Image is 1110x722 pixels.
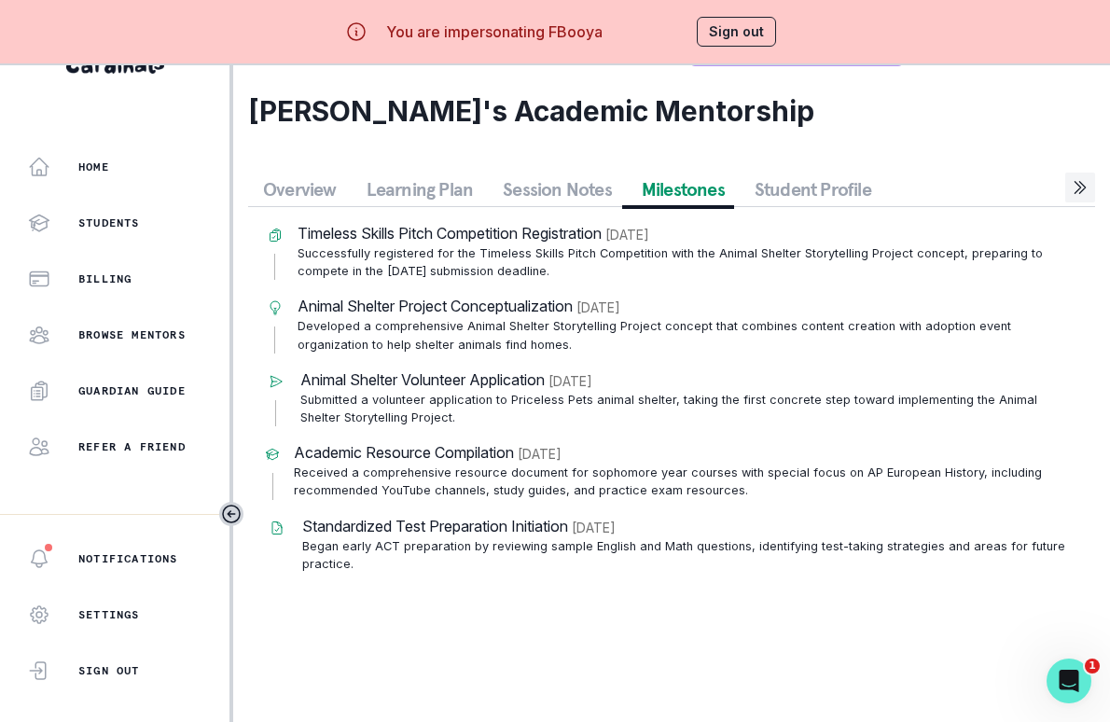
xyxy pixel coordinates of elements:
p: Academic Resource Compilation [294,441,514,464]
button: Toggle sidebar [219,502,243,526]
iframe: Intercom live chat [1047,659,1091,703]
p: Animal Shelter Project Conceptualization [298,295,573,317]
p: Successfully registered for the Timeless Skills Pitch Competition with the Animal Shelter Storyte... [298,244,1080,280]
p: [DATE] [605,225,649,244]
p: Developed a comprehensive Animal Shelter Storytelling Project concept that combines content creat... [298,317,1080,353]
p: Began early ACT preparation by reviewing sample English and Math questions, identifying test-taki... [302,537,1080,573]
p: Sign Out [78,663,140,678]
p: Guardian Guide [78,383,186,398]
p: Submitted a volunteer application to Priceless Pets animal shelter, taking the first concrete ste... [300,391,1080,426]
p: [DATE] [548,371,592,391]
button: Milestones [627,173,740,206]
button: Overview [248,173,352,206]
p: Notifications [78,551,178,566]
p: [DATE] [518,444,562,464]
p: Settings [78,607,140,622]
p: Students [78,215,140,230]
p: You are impersonating FBooya [386,21,603,43]
p: [DATE] [572,518,616,537]
p: [DATE] [576,298,620,317]
p: Browse Mentors [78,327,186,342]
p: Received a comprehensive resource document for sophomore year courses with special focus on AP Eu... [294,464,1080,499]
button: Learning Plan [352,173,489,206]
span: 1 [1085,659,1100,673]
button: Session Notes [488,173,627,206]
p: Refer a friend [78,439,186,454]
p: Home [78,160,109,174]
p: Standardized Test Preparation Initiation [302,515,568,537]
h2: [PERSON_NAME]'s Academic Mentorship [248,94,1095,128]
p: Timeless Skills Pitch Competition Registration [298,222,602,244]
p: Animal Shelter Volunteer Application [300,368,545,391]
p: Billing [78,271,132,286]
button: Sign out [697,17,776,47]
button: Student Profile [740,173,886,206]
